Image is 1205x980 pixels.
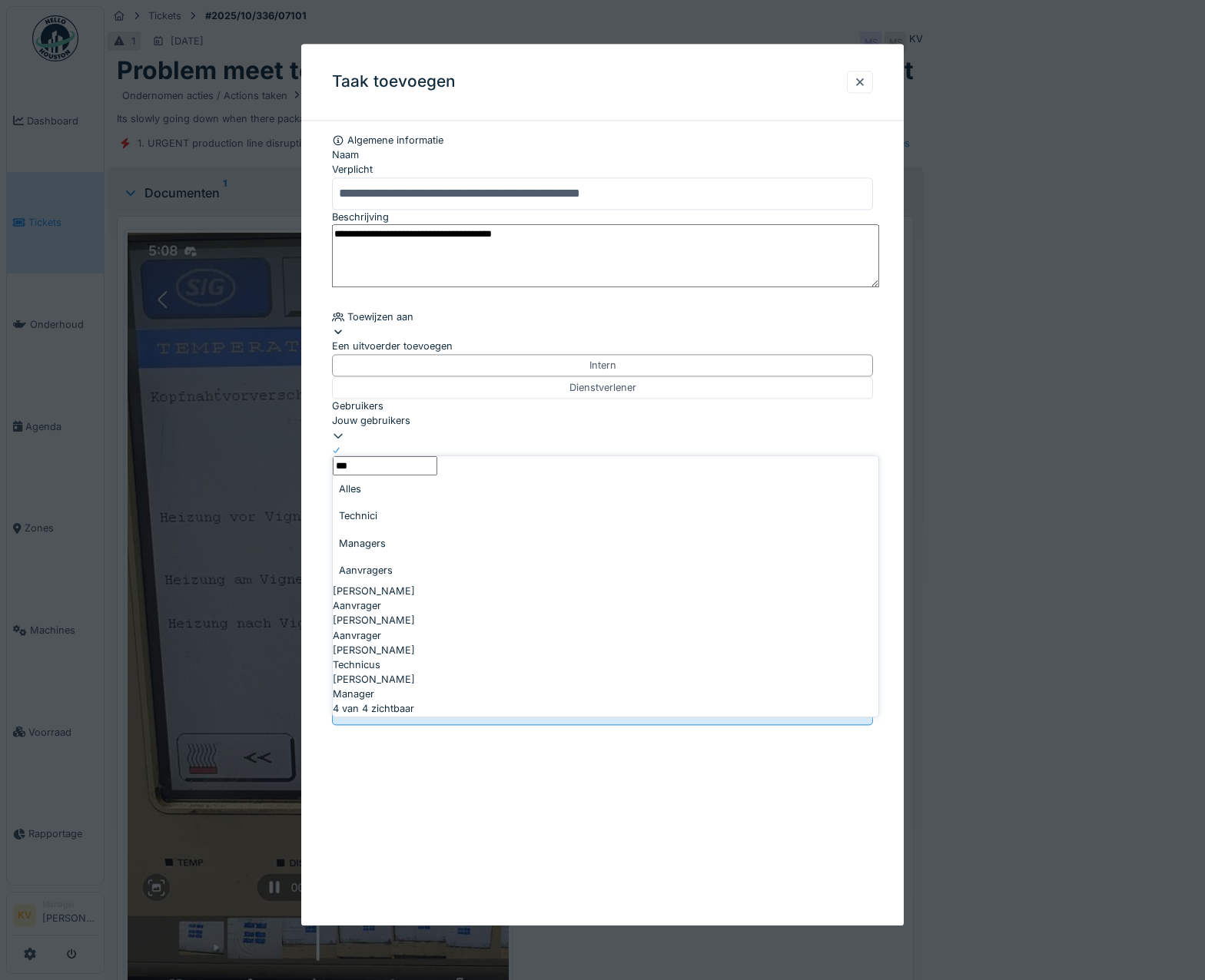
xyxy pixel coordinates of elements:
[332,133,873,147] div: Algemene informatie
[332,399,383,413] label: Gebruikers
[569,380,636,395] div: Dienstverlener
[589,358,616,372] div: Intern
[333,701,878,716] div: 4 van 4 zichtbaar
[332,72,456,91] h3: Taak toevoegen
[333,557,878,584] div: Aanvragers
[333,613,415,627] span: [PERSON_NAME]
[333,628,878,643] div: Aanvrager
[333,502,878,529] div: Technici
[333,584,415,598] span: [PERSON_NAME]
[332,413,873,428] div: Jouw gebruikers
[333,657,878,672] div: Technicus
[333,475,878,502] div: Alles
[332,325,873,354] div: Een uitvoerder toevoegen
[332,148,359,163] label: Naam
[333,598,878,613] div: Aanvrager
[333,687,878,701] div: Manager
[333,530,878,557] div: Managers
[333,643,415,657] span: [PERSON_NAME]
[332,163,873,177] div: Verplicht
[332,310,873,324] div: Toewijzen aan
[333,672,415,687] span: [PERSON_NAME]
[332,210,389,224] label: Beschrijving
